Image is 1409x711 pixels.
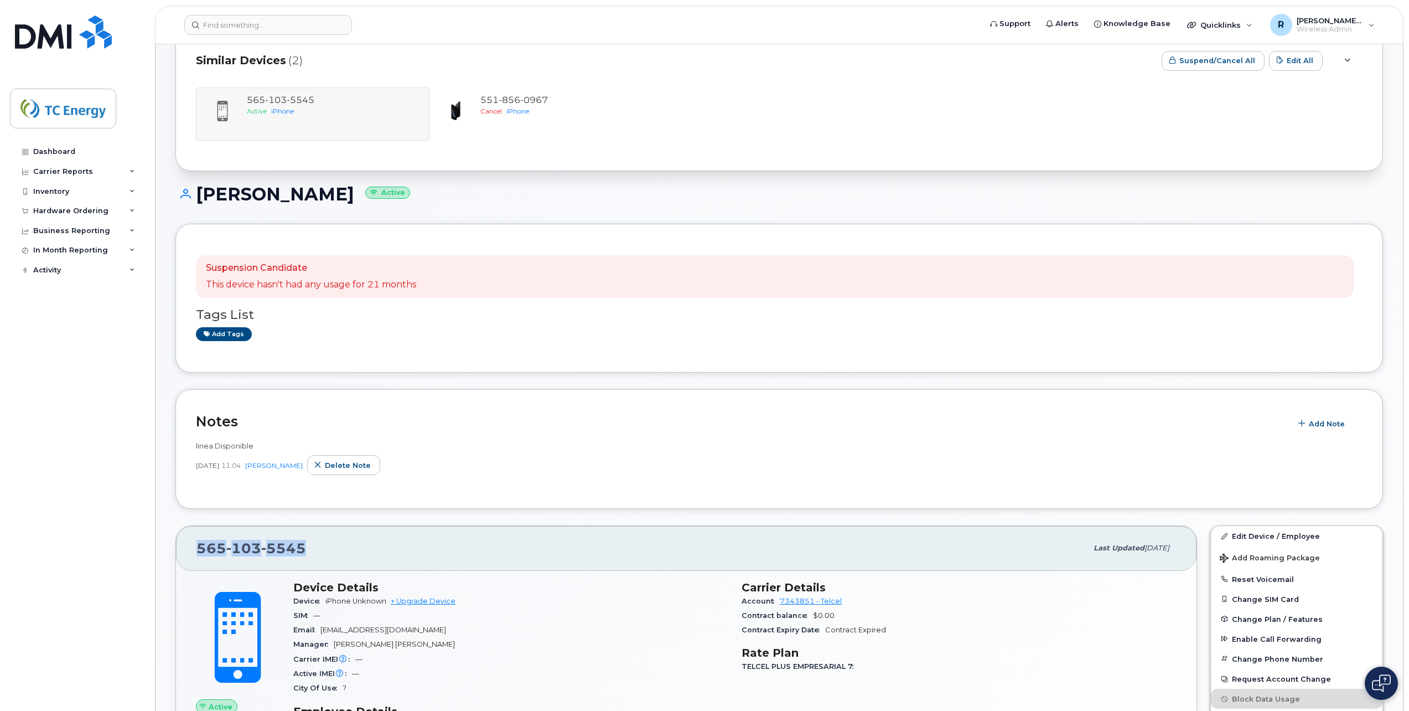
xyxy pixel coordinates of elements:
h3: Carrier Details [742,581,1177,594]
h3: Tags List [196,308,1363,322]
span: linea Disponible [196,441,253,450]
a: Add tags [196,327,252,341]
span: Quicklinks [1200,20,1241,29]
button: Change SIM Card [1211,589,1382,609]
span: (2) [288,53,303,69]
span: Manager [293,640,334,648]
button: Reset Voicemail [1211,569,1382,589]
span: Account [742,597,780,605]
button: Add Roaming Package [1211,546,1382,569]
a: + Upgrade Device [391,597,455,605]
button: Suspend/Cancel All [1162,51,1265,71]
button: Edit All [1269,51,1323,71]
span: 856 [499,95,520,105]
button: Add Note [1291,414,1354,434]
span: Change Plan / Features [1232,615,1323,623]
span: Cancel [480,107,502,115]
span: [DATE] [196,461,219,470]
span: — [313,611,320,620]
span: [EMAIL_ADDRESS][DOMAIN_NAME] [320,626,446,634]
span: [PERSON_NAME][EMAIL_ADDRESS][DOMAIN_NAME] [1297,16,1363,25]
span: iPhone Unknown [325,597,386,605]
div: Quicklinks [1179,14,1260,36]
span: Active IMEI [293,669,352,678]
h3: Device Details [293,581,728,594]
span: Knowledge Base [1104,18,1170,29]
button: Change Plan / Features [1211,609,1382,629]
span: Carrier IMEI [293,655,355,663]
span: Similar Devices [196,53,286,69]
a: 5518560967CanceliPhone [436,94,656,133]
span: R [1278,18,1284,32]
h2: Notes [196,413,1286,430]
p: This device hasn't had any usage for 21 months [206,279,416,291]
a: Knowledge Base [1086,13,1178,35]
a: Alerts [1038,13,1086,35]
span: Email [293,626,320,634]
a: Edit Device / Employee [1211,526,1382,546]
button: Block Data Usage [1211,689,1382,709]
button: Enable Call Forwarding [1211,629,1382,649]
span: Alerts [1055,18,1079,29]
img: image20231002-3703462-1mz9tax.jpeg [445,100,467,122]
span: Wireless Admin [1297,25,1363,34]
span: 565 [196,540,306,557]
h3: Rate Plan [742,646,1177,660]
span: 103 [226,540,261,557]
span: 11:04 [221,461,241,470]
span: [DATE] [1144,544,1169,552]
span: $0.00 [813,611,835,620]
p: Suspension Candidate [206,262,416,275]
span: — [355,655,362,663]
span: 551 [480,95,548,105]
span: Contract Expired [825,626,886,634]
span: 0967 [520,95,548,105]
button: Delete note [307,455,380,475]
a: [PERSON_NAME] [245,461,303,470]
span: Add Note [1309,419,1345,429]
span: [PERSON_NAME] [PERSON_NAME] [334,640,455,648]
span: Contract balance [742,611,813,620]
h1: [PERSON_NAME] [175,184,1383,204]
span: TELCEL PLUS EMPRESARIAL 7 [742,662,859,671]
button: Change Phone Number [1211,649,1382,669]
span: SIM [293,611,313,620]
span: Last updated [1094,544,1144,552]
a: Support [982,13,1038,35]
div: roberto_aviles@tcenergy.com [1262,14,1382,36]
span: Edit All [1287,55,1313,66]
small: Active [365,187,410,199]
button: Request Account Change [1211,669,1382,689]
span: iPhone [506,107,529,115]
span: Device [293,597,325,605]
span: Add Roaming Package [1220,554,1320,564]
span: Support [999,18,1030,29]
span: Delete note [325,460,371,471]
span: City Of Use [293,684,343,692]
span: Suspend/Cancel All [1179,55,1255,66]
a: 7343851 - Telcel [780,597,842,605]
span: ? [343,684,346,692]
input: Find something... [184,15,352,35]
span: Enable Call Forwarding [1232,635,1322,643]
span: — [352,669,359,678]
span: 5545 [261,540,306,557]
span: Contract Expiry Date [742,626,825,634]
img: Open chat [1372,674,1391,692]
